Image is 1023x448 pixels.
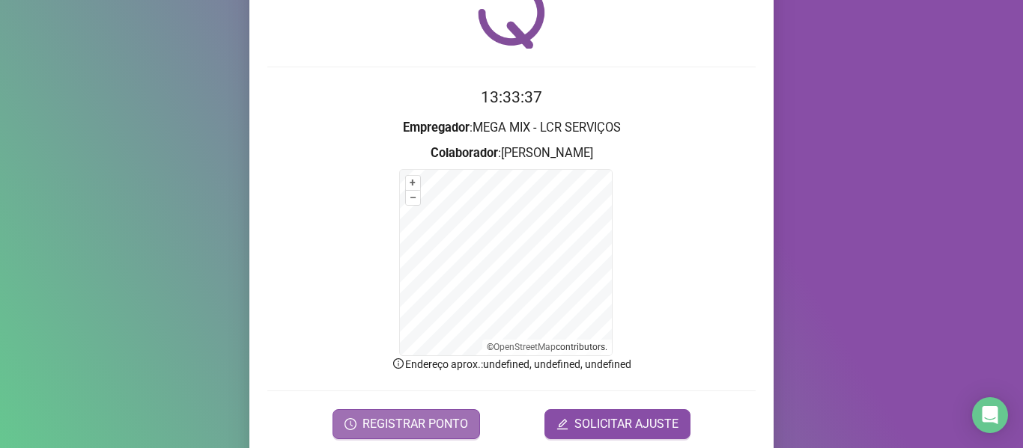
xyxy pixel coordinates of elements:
[267,118,756,138] h3: : MEGA MIX - LCR SERVIÇOS
[406,176,420,190] button: +
[481,88,542,106] time: 13:33:37
[556,418,568,430] span: edit
[972,397,1008,433] div: Open Intercom Messenger
[267,356,756,372] p: Endereço aprox. : undefined, undefined, undefined
[403,120,470,135] strong: Empregador
[431,146,498,160] strong: Colaborador
[267,144,756,163] h3: : [PERSON_NAME]
[487,342,607,352] li: © contributors.
[574,415,679,433] span: SOLICITAR AJUSTE
[344,418,356,430] span: clock-circle
[362,415,468,433] span: REGISTRAR PONTO
[392,357,405,370] span: info-circle
[333,409,480,439] button: REGISTRAR PONTO
[406,191,420,205] button: –
[544,409,690,439] button: editSOLICITAR AJUSTE
[494,342,556,352] a: OpenStreetMap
